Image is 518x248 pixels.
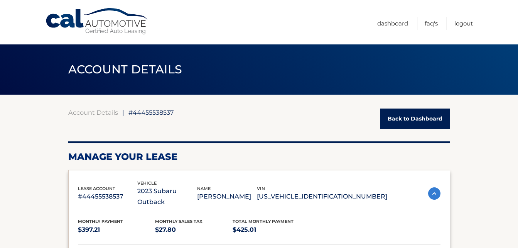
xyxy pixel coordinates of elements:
[454,17,473,30] a: Logout
[128,109,174,116] span: #44455538537
[233,224,310,235] p: $425.01
[78,191,138,202] p: #44455538537
[68,109,118,116] a: Account Details
[78,219,123,224] span: Monthly Payment
[78,186,115,191] span: lease account
[197,186,211,191] span: name
[257,186,265,191] span: vin
[45,8,149,35] a: Cal Automotive
[122,109,124,116] span: |
[155,219,202,224] span: Monthly sales Tax
[137,180,157,186] span: vehicle
[137,186,197,207] p: 2023 Subaru Outback
[425,17,438,30] a: FAQ's
[257,191,387,202] p: [US_VEHICLE_IDENTIFICATION_NUMBER]
[78,224,155,235] p: $397.21
[68,62,182,76] span: ACCOUNT DETAILS
[233,219,294,224] span: Total Monthly Payment
[380,109,450,129] a: Back to Dashboard
[155,224,233,235] p: $27.80
[377,17,408,30] a: Dashboard
[428,187,440,200] img: accordion-active.svg
[197,191,257,202] p: [PERSON_NAME]
[68,151,450,163] h2: Manage Your Lease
